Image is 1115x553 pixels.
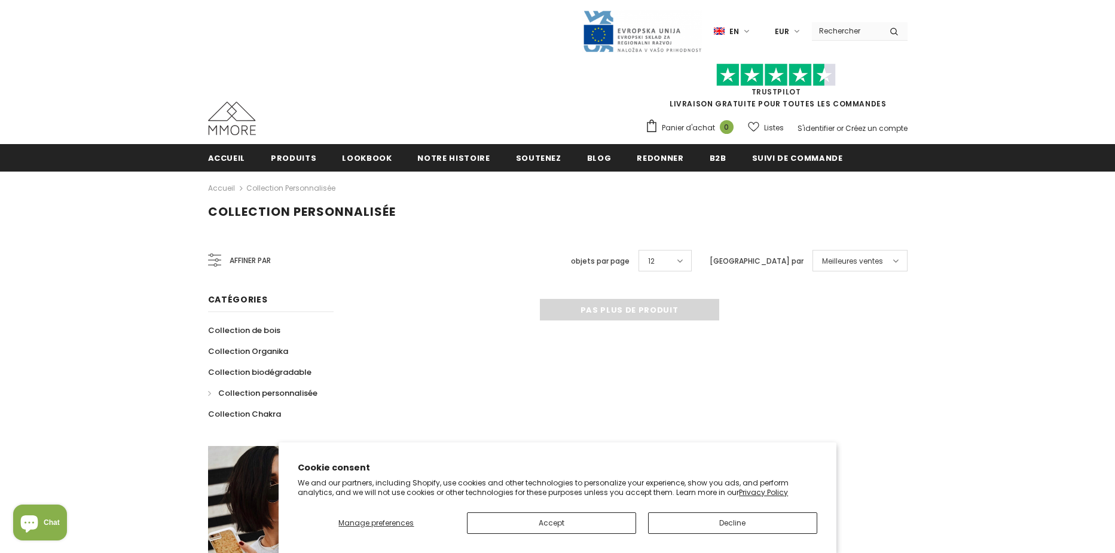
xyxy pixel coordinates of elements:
[637,144,683,171] a: Redonner
[648,512,817,534] button: Decline
[208,144,246,171] a: Accueil
[710,144,726,171] a: B2B
[798,123,835,133] a: S'identifier
[271,152,316,164] span: Produits
[752,144,843,171] a: Suivi de commande
[571,255,630,267] label: objets par page
[338,518,414,528] span: Manage preferences
[748,117,784,138] a: Listes
[208,320,280,341] a: Collection de bois
[714,26,725,36] img: i-lang-1.png
[637,152,683,164] span: Redonner
[812,22,881,39] input: Search Site
[582,26,702,36] a: Javni Razpis
[467,512,636,534] button: Accept
[218,387,317,399] span: Collection personnalisée
[208,404,281,424] a: Collection Chakra
[764,122,784,134] span: Listes
[208,383,317,404] a: Collection personnalisée
[587,144,612,171] a: Blog
[836,123,844,133] span: or
[752,152,843,164] span: Suivi de commande
[246,183,335,193] a: Collection personnalisée
[729,26,739,38] span: en
[417,144,490,171] a: Notre histoire
[342,144,392,171] a: Lookbook
[271,144,316,171] a: Produits
[208,181,235,195] a: Accueil
[582,10,702,53] img: Javni Razpis
[710,255,804,267] label: [GEOGRAPHIC_DATA] par
[752,87,801,97] a: TrustPilot
[516,152,561,164] span: soutenez
[298,462,817,474] h2: Cookie consent
[208,102,256,135] img: Cas MMORE
[298,512,454,534] button: Manage preferences
[208,152,246,164] span: Accueil
[775,26,789,38] span: EUR
[645,69,908,109] span: LIVRAISON GRATUITE POUR TOUTES LES COMMANDES
[648,255,655,267] span: 12
[208,346,288,357] span: Collection Organika
[208,366,311,378] span: Collection biodégradable
[208,341,288,362] a: Collection Organika
[208,362,311,383] a: Collection biodégradable
[822,255,883,267] span: Meilleures ventes
[208,203,396,220] span: Collection personnalisée
[208,294,268,305] span: Catégories
[662,122,715,134] span: Panier d'achat
[10,505,71,543] inbox-online-store-chat: Shopify online store chat
[716,63,836,87] img: Faites confiance aux étoiles pilotes
[208,408,281,420] span: Collection Chakra
[710,152,726,164] span: B2B
[516,144,561,171] a: soutenez
[208,325,280,336] span: Collection de bois
[587,152,612,164] span: Blog
[645,119,740,137] a: Panier d'achat 0
[845,123,908,133] a: Créez un compte
[417,152,490,164] span: Notre histoire
[298,478,817,497] p: We and our partners, including Shopify, use cookies and other technologies to personalize your ex...
[739,487,788,497] a: Privacy Policy
[230,254,271,267] span: Affiner par
[342,152,392,164] span: Lookbook
[720,120,734,134] span: 0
